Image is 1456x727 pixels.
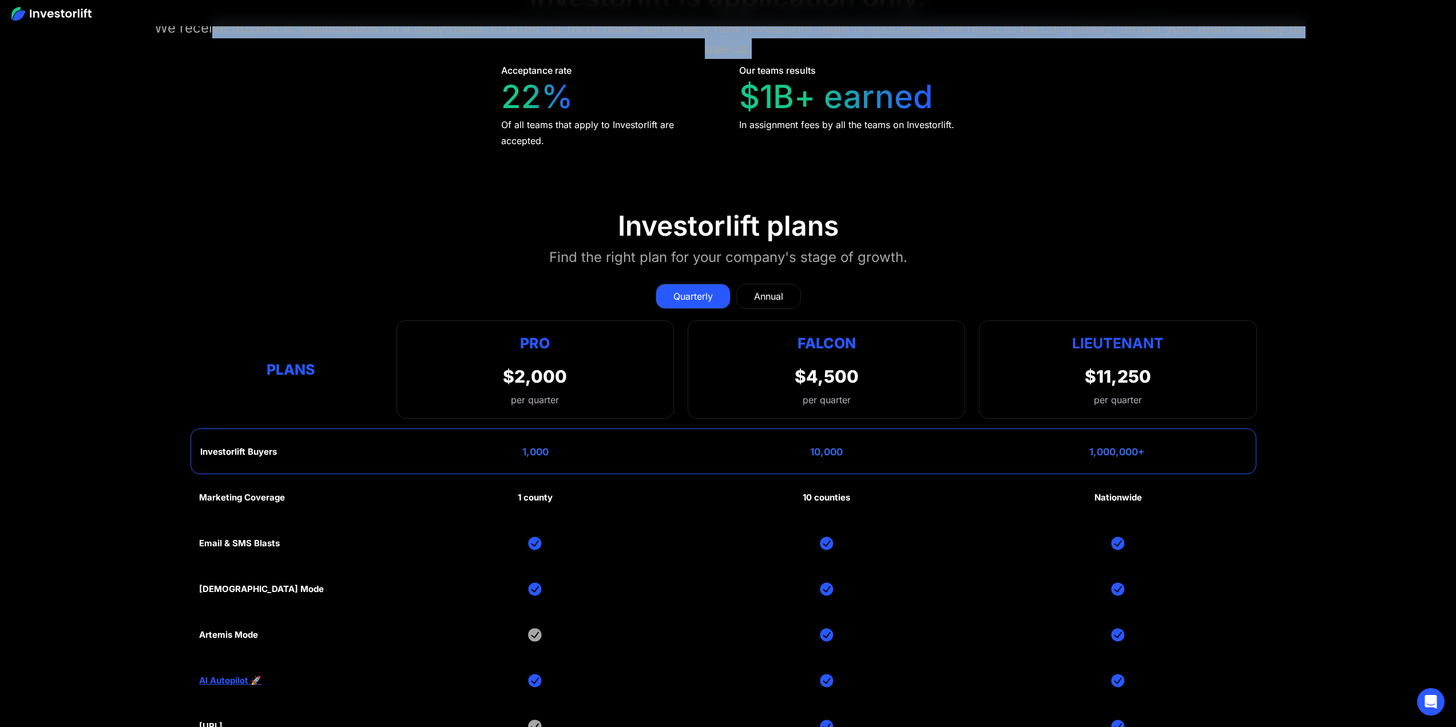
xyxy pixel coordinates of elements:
div: 1,000 [522,446,549,458]
div: 1,000,000+ [1089,446,1145,458]
div: Pro [503,332,567,355]
div: per quarter [1094,393,1142,407]
strong: Lieutenant [1072,335,1164,352]
div: Of all teams that apply to Investorlift are accepted. [501,117,718,149]
div: 10 counties [803,492,850,503]
div: Artemis Mode [199,630,258,640]
div: Annual [754,289,783,303]
div: Acceptance rate [501,63,572,77]
div: Open Intercom Messenger [1417,688,1445,716]
div: Falcon [798,332,856,355]
a: AI Autopilot 🚀 [199,676,261,686]
div: 10,000 [810,446,843,458]
div: We receive dozens of applications on a daily basis. In order for us to make sure every new Invest... [146,18,1311,59]
div: Our teams results [739,63,816,77]
div: Email & SMS Blasts [199,538,280,549]
div: $11,250 [1085,366,1151,387]
div: $4,500 [795,366,859,387]
div: 1 county [518,492,553,503]
div: $2,000 [503,366,567,387]
div: Nationwide [1094,492,1142,503]
div: $1B+ earned [739,78,933,116]
div: Investorlift plans [618,209,839,243]
div: Investorlift Buyers [200,447,277,457]
div: Marketing Coverage [199,492,285,503]
div: Plans [199,358,382,380]
div: 22% [501,78,573,116]
div: [DEMOGRAPHIC_DATA] Mode [199,584,324,594]
div: Quarterly [673,289,713,303]
div: In assignment fees by all the teams on Investorlift. [739,117,954,133]
div: per quarter [803,393,851,407]
div: per quarter [503,393,567,407]
div: Find the right plan for your company's stage of growth. [549,247,907,268]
